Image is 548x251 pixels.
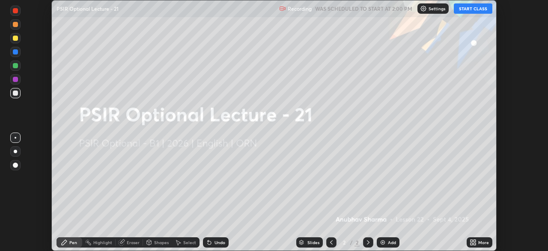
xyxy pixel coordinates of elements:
div: Highlight [93,240,112,245]
div: Slides [307,240,319,245]
button: START CLASS [454,3,492,14]
p: Settings [429,6,445,11]
img: add-slide-button [379,239,386,246]
div: 2 [354,239,360,246]
p: Recording [288,6,312,12]
h5: WAS SCHEDULED TO START AT 2:00 PM [315,5,412,12]
div: Select [183,240,196,245]
div: Add [388,240,396,245]
img: class-settings-icons [420,5,427,12]
div: / [350,240,353,245]
img: recording.375f2c34.svg [279,5,286,12]
div: Shapes [154,240,169,245]
div: Eraser [127,240,140,245]
div: 2 [340,240,348,245]
div: More [478,240,489,245]
div: Undo [214,240,225,245]
p: PSIR Optional Lecture - 21 [57,5,119,12]
div: Pen [69,240,77,245]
